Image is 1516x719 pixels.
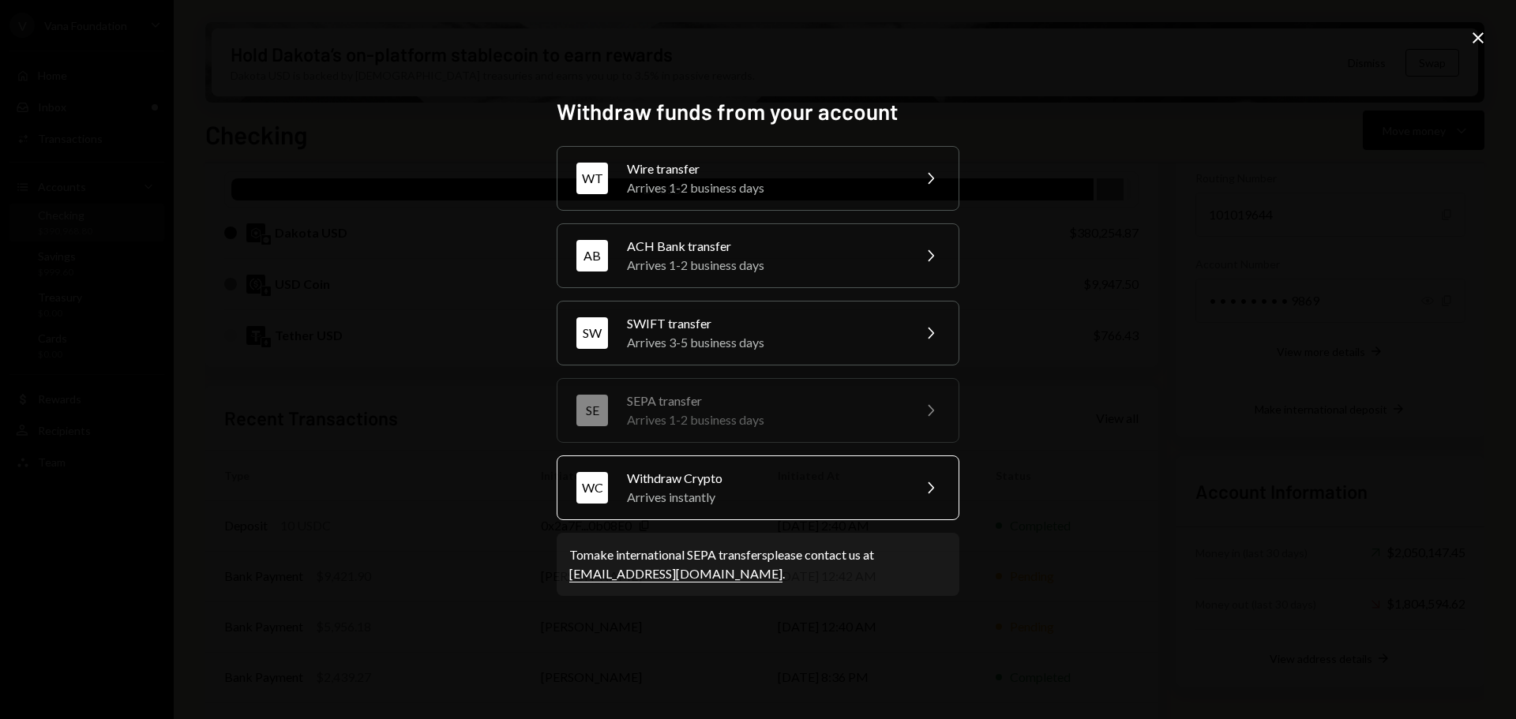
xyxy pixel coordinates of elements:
div: Arrives 1-2 business days [627,410,902,429]
div: Arrives instantly [627,488,902,507]
div: To make international SEPA transfers please contact us at . [569,545,947,583]
div: AB [576,240,608,271]
button: ABACH Bank transferArrives 1-2 business days [557,223,959,288]
div: SW [576,317,608,349]
button: SWSWIFT transferArrives 3-5 business days [557,301,959,365]
div: Arrives 1-2 business days [627,256,902,275]
a: [EMAIL_ADDRESS][DOMAIN_NAME] [569,566,782,582]
button: SESEPA transferArrives 1-2 business days [557,378,959,443]
div: Arrives 1-2 business days [627,178,902,197]
button: WTWire transferArrives 1-2 business days [557,146,959,211]
h2: Withdraw funds from your account [557,96,959,127]
button: WCWithdraw CryptoArrives instantly [557,455,959,520]
div: Withdraw Crypto [627,469,902,488]
div: ACH Bank transfer [627,237,902,256]
div: WT [576,163,608,194]
div: Arrives 3-5 business days [627,333,902,352]
div: WC [576,472,608,504]
div: SE [576,395,608,426]
div: SWIFT transfer [627,314,902,333]
div: SEPA transfer [627,391,902,410]
div: Wire transfer [627,159,902,178]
